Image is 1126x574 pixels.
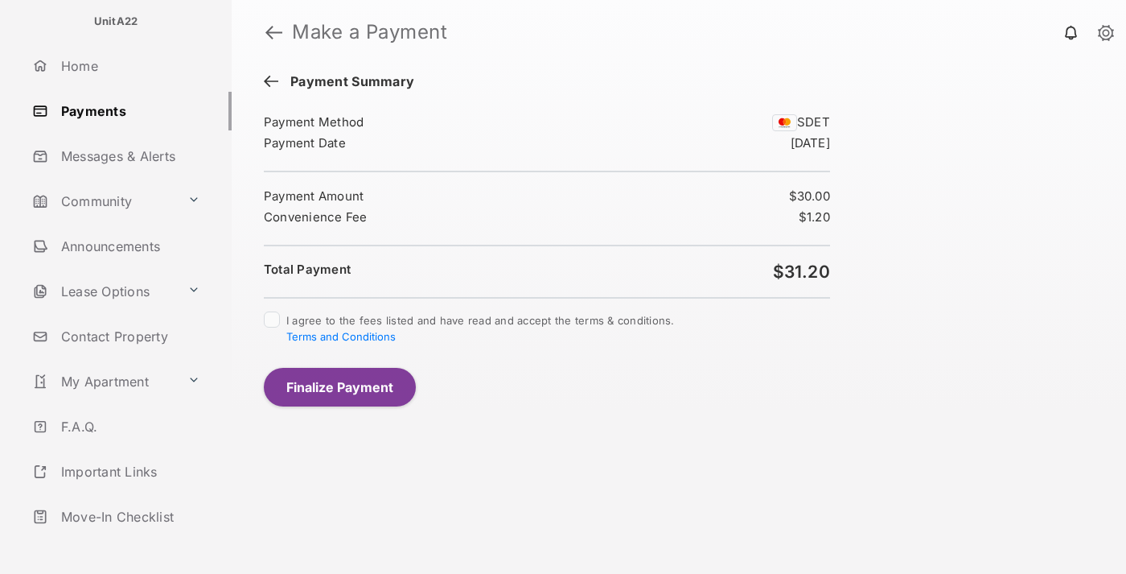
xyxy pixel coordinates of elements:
a: Payments [26,92,232,130]
a: Messages & Alerts [26,137,232,176]
a: Lease Options [26,272,181,311]
button: I agree to the fees listed and have read and accept the terms & conditions. [286,330,396,343]
a: Announcements [26,227,232,266]
a: Move-In Checklist [26,498,232,536]
span: I agree to the fees listed and have read and accept the terms & conditions. [286,314,675,343]
p: UnitA22 [94,14,138,30]
a: Community [26,182,181,221]
a: My Apartment [26,362,181,401]
a: Contact Property [26,317,232,356]
strong: Make a Payment [292,23,447,42]
a: F.A.Q. [26,407,232,446]
span: Payment Summary [282,74,414,92]
button: Finalize Payment [264,368,416,407]
a: Important Links [26,452,207,491]
a: Home [26,47,232,85]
